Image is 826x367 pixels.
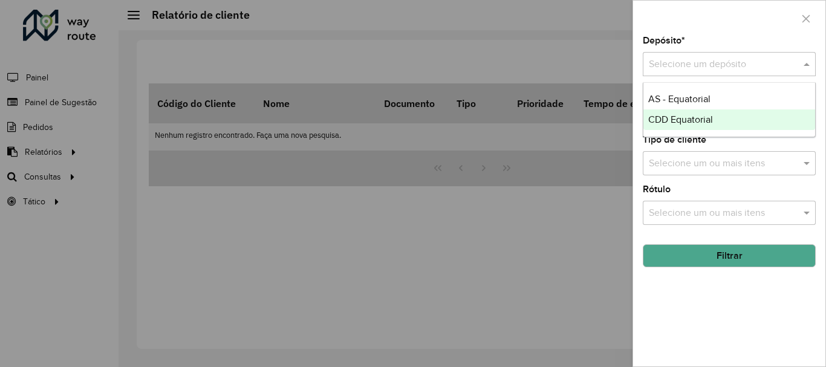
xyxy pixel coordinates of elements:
[643,244,816,267] button: Filtrar
[643,182,671,196] label: Rótulo
[648,114,713,125] span: CDD Equatorial
[643,82,816,137] ng-dropdown-panel: Options list
[648,94,711,104] span: AS - Equatorial
[643,33,685,48] label: Depósito
[643,132,706,147] label: Tipo de cliente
